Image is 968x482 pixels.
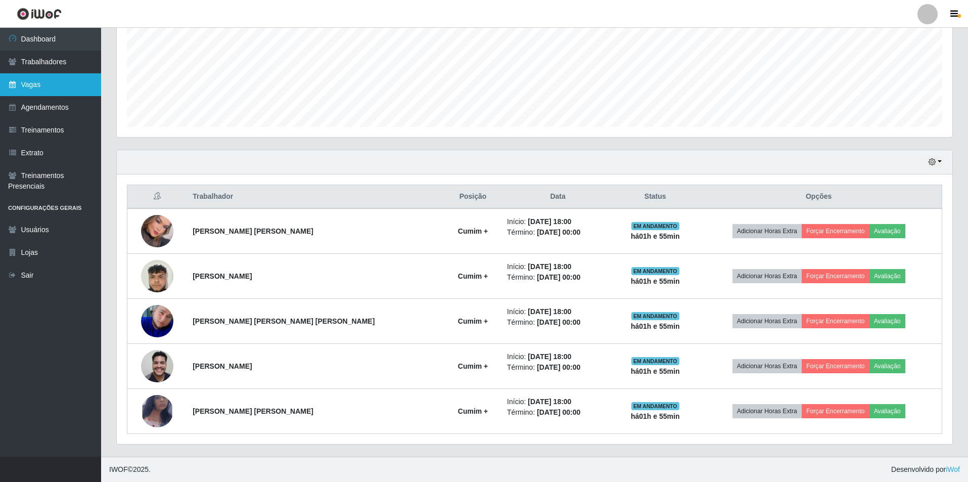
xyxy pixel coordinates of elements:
[528,217,571,226] time: [DATE] 18:00
[507,397,609,407] li: Início:
[141,344,173,387] img: 1750720776565.jpeg
[445,185,501,209] th: Posição
[631,222,679,230] span: EM ANDAMENTO
[802,359,869,373] button: Forçar Encerramento
[458,227,488,235] strong: Cumim +
[732,269,802,283] button: Adicionar Horas Extra
[869,404,905,418] button: Avaliação
[732,404,802,418] button: Adicionar Horas Extra
[507,216,609,227] li: Início:
[458,272,488,280] strong: Cumim +
[537,318,580,326] time: [DATE] 00:00
[141,208,173,254] img: 1752940593841.jpeg
[802,314,869,328] button: Forçar Encerramento
[631,232,680,240] strong: há 01 h e 55 min
[458,407,488,415] strong: Cumim +
[631,367,680,375] strong: há 01 h e 55 min
[507,362,609,373] li: Término:
[193,227,313,235] strong: [PERSON_NAME] [PERSON_NAME]
[802,224,869,238] button: Forçar Encerramento
[869,269,905,283] button: Avaliação
[507,317,609,328] li: Término:
[802,404,869,418] button: Forçar Encerramento
[141,254,173,297] img: 1731039194690.jpeg
[17,8,62,20] img: CoreUI Logo
[537,228,580,236] time: [DATE] 00:00
[537,363,580,371] time: [DATE] 00:00
[696,185,942,209] th: Opções
[631,412,680,420] strong: há 01 h e 55 min
[615,185,696,209] th: Status
[507,227,609,238] li: Término:
[507,306,609,317] li: Início:
[507,272,609,283] li: Término:
[507,352,609,362] li: Início:
[631,322,680,330] strong: há 01 h e 55 min
[528,308,571,316] time: [DATE] 18:00
[891,464,960,475] span: Desenvolvido por
[193,317,375,325] strong: [PERSON_NAME] [PERSON_NAME] [PERSON_NAME]
[631,277,680,285] strong: há 01 h e 55 min
[869,314,905,328] button: Avaliação
[141,305,173,337] img: 1742494227769.jpeg
[631,402,679,410] span: EM ANDAMENTO
[631,312,679,320] span: EM ANDAMENTO
[528,353,571,361] time: [DATE] 18:00
[109,464,151,475] span: © 2025 .
[732,224,802,238] button: Adicionar Horas Extra
[458,362,488,370] strong: Cumim +
[193,362,252,370] strong: [PERSON_NAME]
[193,272,252,280] strong: [PERSON_NAME]
[109,465,128,473] span: IWOF
[458,317,488,325] strong: Cumim +
[946,465,960,473] a: iWof
[869,359,905,373] button: Avaliação
[141,385,173,437] img: 1748046228717.jpeg
[507,407,609,418] li: Término:
[732,359,802,373] button: Adicionar Horas Extra
[528,398,571,406] time: [DATE] 18:00
[537,408,580,416] time: [DATE] 00:00
[631,267,679,275] span: EM ANDAMENTO
[528,262,571,271] time: [DATE] 18:00
[537,273,580,281] time: [DATE] 00:00
[732,314,802,328] button: Adicionar Horas Extra
[501,185,615,209] th: Data
[507,261,609,272] li: Início:
[631,357,679,365] span: EM ANDAMENTO
[193,407,313,415] strong: [PERSON_NAME] [PERSON_NAME]
[869,224,905,238] button: Avaliação
[802,269,869,283] button: Forçar Encerramento
[187,185,445,209] th: Trabalhador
